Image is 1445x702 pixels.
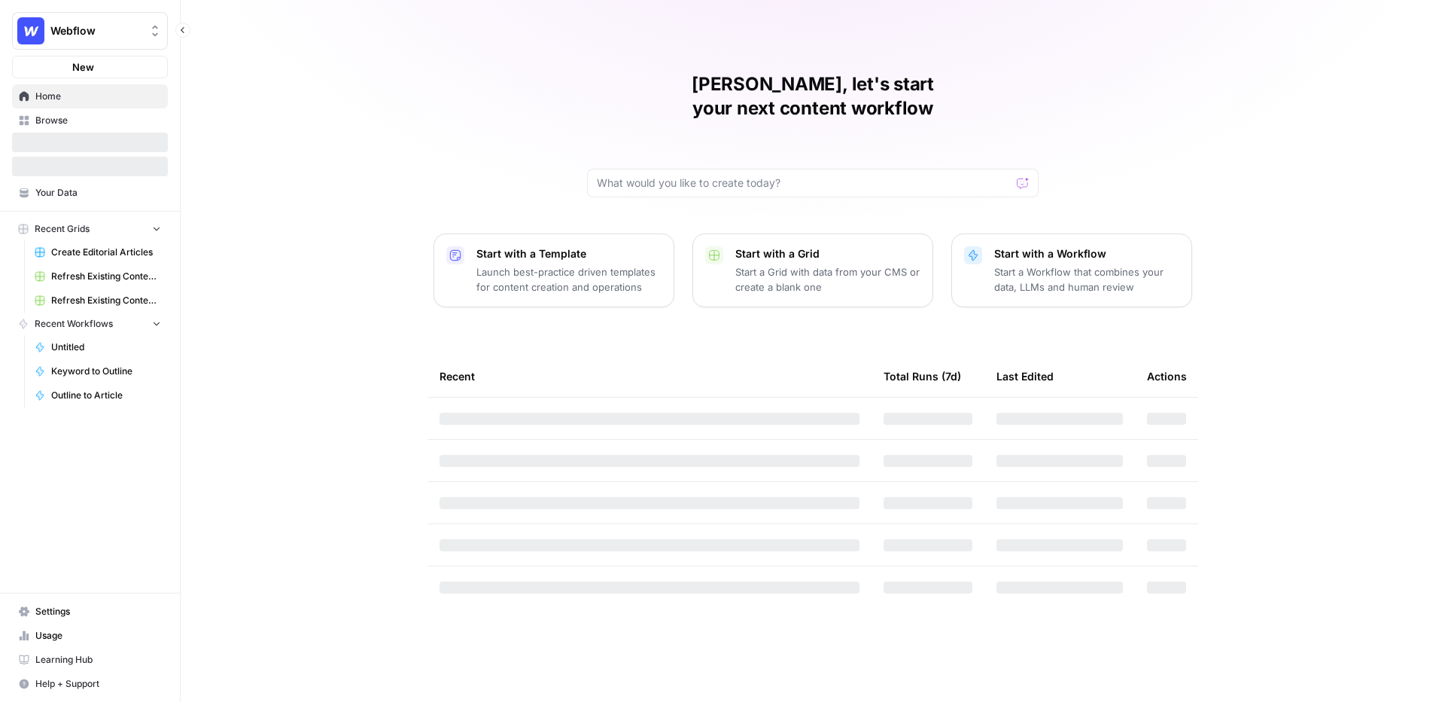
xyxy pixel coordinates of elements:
span: Recent Workflows [35,317,113,331]
a: Refresh Existing Content - New [28,288,168,313]
button: Start with a TemplateLaunch best-practice driven templates for content creation and operations [433,233,674,307]
span: Webflow [50,23,141,38]
input: What would you like to create today? [597,175,1011,191]
a: Untitled [28,335,168,359]
p: Start a Workflow that combines your data, LLMs and human review [994,264,1179,295]
span: New [72,60,94,75]
span: Create Editorial Articles [51,246,161,259]
span: Browse [35,114,161,127]
p: Start a Grid with data from your CMS or create a blank one [735,264,920,295]
span: Keyword to Outline [51,365,161,378]
a: Create Editorial Articles [28,240,168,264]
a: Browse [12,108,168,133]
a: Refresh Existing Content (11) [28,264,168,288]
div: Recent [440,356,859,397]
button: Recent Workflows [12,313,168,335]
button: Workspace: Webflow [12,12,168,50]
div: Actions [1147,356,1187,397]
span: Outline to Article [51,389,161,402]
a: Keyword to Outline [28,359,168,383]
button: New [12,56,168,78]
span: Your Data [35,186,161,200]
a: Your Data [12,181,168,205]
span: Refresh Existing Content (11) [51,270,161,283]
button: Recent Grids [12,218,168,240]
button: Help + Support [12,672,168,696]
img: Webflow Logo [17,17,44,44]
div: Last Edited [996,356,1054,397]
p: Launch best-practice driven templates for content creation and operations [476,264,662,295]
div: Total Runs (7d) [884,356,961,397]
span: Learning Hub [35,653,161,667]
span: Home [35,90,161,103]
span: Recent Grids [35,222,90,236]
span: Usage [35,629,161,642]
span: Refresh Existing Content - New [51,294,161,307]
button: Start with a WorkflowStart a Workflow that combines your data, LLMs and human review [951,233,1192,307]
span: Settings [35,605,161,618]
p: Start with a Template [476,246,662,261]
a: Home [12,84,168,108]
p: Start with a Grid [735,246,920,261]
a: Outline to Article [28,383,168,407]
button: Start with a GridStart a Grid with data from your CMS or create a blank one [692,233,933,307]
span: Help + Support [35,677,161,691]
a: Usage [12,624,168,648]
h1: [PERSON_NAME], let's start your next content workflow [587,72,1039,121]
a: Learning Hub [12,648,168,672]
a: Settings [12,600,168,624]
p: Start with a Workflow [994,246,1179,261]
span: Untitled [51,340,161,354]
